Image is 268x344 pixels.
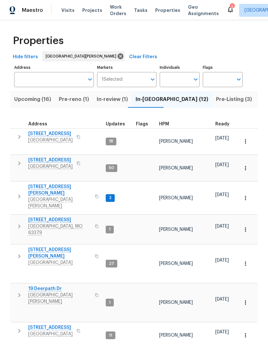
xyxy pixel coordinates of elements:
[215,297,229,302] span: [DATE]
[82,7,102,14] span: Projects
[46,53,119,59] span: [GEOGRAPHIC_DATA][PERSON_NAME]
[155,7,180,14] span: Properties
[191,75,200,84] button: Open
[106,300,113,305] span: 1
[234,75,243,84] button: Open
[13,38,64,44] span: Properties
[216,95,252,104] span: Pre-Listing (3)
[215,136,229,140] span: [DATE]
[215,193,229,197] span: [DATE]
[14,95,51,104] span: Upcoming (16)
[136,122,148,126] span: Flags
[159,166,193,170] span: [PERSON_NAME]
[28,122,47,126] span: Address
[188,4,219,17] span: Geo Assignments
[215,224,229,229] span: [DATE]
[106,333,115,338] span: 11
[97,95,128,104] span: In-review (1)
[160,66,200,69] label: Individuals
[102,77,122,82] span: 1 Selected
[127,51,160,63] button: Clear Filters
[159,139,193,144] span: [PERSON_NAME]
[159,196,193,200] span: [PERSON_NAME]
[203,66,243,69] label: Flags
[215,163,229,167] span: [DATE]
[148,75,157,84] button: Open
[159,300,193,305] span: [PERSON_NAME]
[22,7,43,14] span: Maestro
[136,95,208,104] span: In-[GEOGRAPHIC_DATA] (12)
[106,165,117,171] span: 50
[215,122,235,126] div: Earliest renovation start date (first business day after COE or Checkout)
[215,330,229,334] span: [DATE]
[106,122,125,126] span: Updates
[106,139,116,144] span: 18
[129,53,157,61] span: Clear Filters
[42,51,125,61] div: [GEOGRAPHIC_DATA][PERSON_NAME]
[97,66,157,69] label: Markets
[10,51,40,63] button: Hide filters
[61,7,75,14] span: Visits
[215,258,229,263] span: [DATE]
[134,8,147,13] span: Tasks
[106,261,117,267] span: 27
[215,122,229,126] span: Ready
[159,227,193,232] span: [PERSON_NAME]
[13,53,38,61] span: Hide filters
[85,75,94,84] button: Open
[159,333,193,338] span: [PERSON_NAME]
[14,66,94,69] label: Address
[106,227,113,232] span: 1
[230,4,234,10] div: 2
[159,261,193,266] span: [PERSON_NAME]
[159,122,169,126] span: HPM
[110,4,126,17] span: Work Orders
[106,195,114,201] span: 2
[59,95,89,104] span: Pre-reno (1)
